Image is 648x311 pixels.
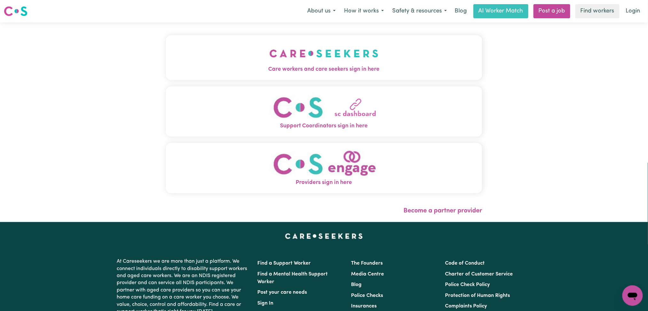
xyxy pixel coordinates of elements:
a: Complaints Policy [445,304,487,309]
a: Blog [351,282,362,287]
a: Post your care needs [258,290,307,295]
a: Police Check Policy [445,282,490,287]
a: Code of Conduct [445,261,485,266]
span: Support Coordinators sign in here [166,122,482,130]
a: Blog [451,4,471,18]
a: Become a partner provider [403,208,482,214]
a: Police Checks [351,293,383,298]
a: Charter of Customer Service [445,272,513,277]
button: How it works [340,4,388,18]
span: Care workers and care seekers sign in here [166,65,482,74]
a: Protection of Human Rights [445,293,510,298]
span: Providers sign in here [166,179,482,187]
a: Media Centre [351,272,384,277]
a: Sign In [258,301,274,306]
a: Find workers [575,4,620,18]
a: Post a job [534,4,570,18]
a: Find a Support Worker [258,261,311,266]
a: Insurances [351,304,377,309]
a: Find a Mental Health Support Worker [258,272,328,284]
a: Login [622,4,644,18]
a: Careseekers logo [4,4,27,19]
button: Care workers and care seekers sign in here [166,35,482,80]
button: Safety & resources [388,4,451,18]
a: The Founders [351,261,383,266]
button: Providers sign in here [166,143,482,193]
button: About us [303,4,340,18]
iframe: Button to launch messaging window [622,285,643,306]
button: Support Coordinators sign in here [166,86,482,137]
a: AI Worker Match [473,4,528,18]
img: Careseekers logo [4,5,27,17]
a: Careseekers home page [285,234,363,239]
